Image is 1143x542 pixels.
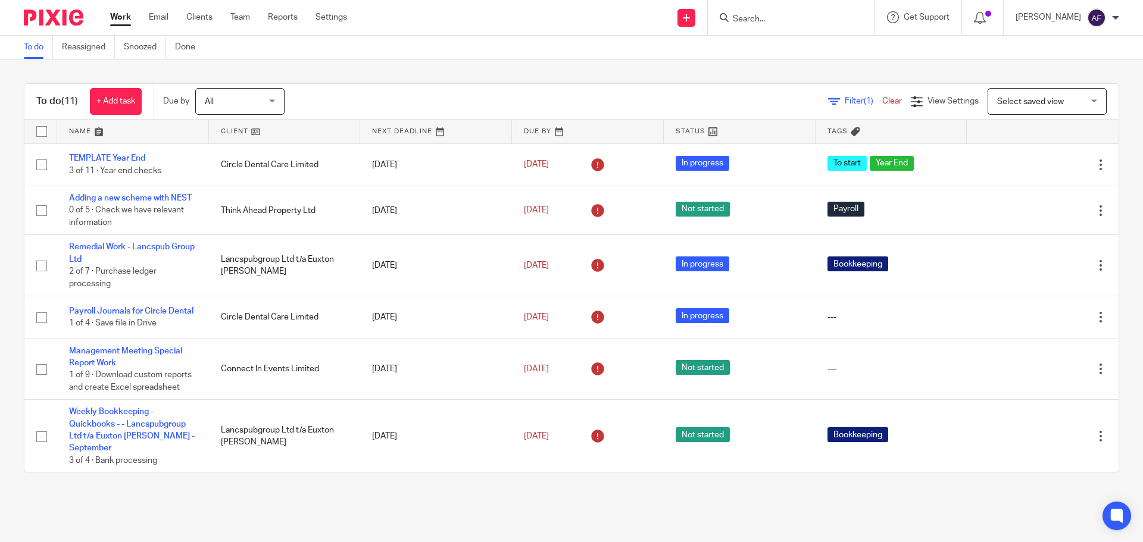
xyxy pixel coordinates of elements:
span: Select saved view [997,98,1064,106]
input: Search [732,14,839,25]
span: All [205,98,214,106]
span: Tags [827,128,848,134]
a: Weekly Bookkeeping - Quickbooks - - Lancspubgroup Ltd t/a Euxton [PERSON_NAME] - September [69,408,195,452]
a: Reports [268,11,298,23]
a: Clear [882,97,902,105]
a: + Add task [90,88,142,115]
a: Payroll Journals for Circle Dental [69,307,193,315]
div: --- [827,363,955,375]
span: [DATE] [524,365,549,373]
a: Remedial Work - Lancspub Group Ltd [69,243,195,263]
div: --- [827,311,955,323]
span: Bookkeeping [827,256,888,271]
span: In progress [676,308,729,323]
span: Year End [870,156,914,171]
a: Done [175,36,204,59]
p: Due by [163,95,189,107]
img: svg%3E [1087,8,1106,27]
td: Circle Dental Care Limited [209,143,361,186]
span: Get Support [904,13,950,21]
span: In progress [676,156,729,171]
a: To do [24,36,53,59]
span: [DATE] [524,313,549,321]
span: Not started [676,202,730,217]
td: Think Ahead Property Ltd [209,186,361,234]
a: Team [230,11,250,23]
span: 1 of 9 · Download custom reports and create Excel spreadsheet [69,371,192,391]
a: Settings [316,11,347,23]
span: Not started [676,427,730,442]
a: Management Meeting Special Report Work [69,347,182,367]
span: [DATE] [524,161,549,169]
td: Connect In Events Limited [209,339,361,400]
a: Snoozed [124,36,166,59]
span: 1 of 4 · Save file in Drive [69,319,157,328]
span: Filter [845,97,882,105]
span: 2 of 7 · Purchase ledger processing [69,267,157,288]
span: 3 of 4 · Bank processing [69,456,157,465]
td: Lancspubgroup Ltd t/a Euxton [PERSON_NAME] [209,235,361,296]
a: Clients [186,11,213,23]
a: Reassigned [62,36,115,59]
span: [DATE] [524,432,549,440]
a: Adding a new scheme with NEST [69,194,192,202]
span: Payroll [827,202,864,217]
td: [DATE] [360,143,512,186]
span: (1) [864,97,873,105]
span: Not started [676,360,730,375]
td: [DATE] [360,235,512,296]
span: [DATE] [524,206,549,214]
td: Lancspubgroup Ltd t/a Euxton [PERSON_NAME] [209,400,361,473]
span: [DATE] [524,261,549,270]
img: Pixie [24,10,83,26]
td: [DATE] [360,186,512,234]
span: (11) [61,96,78,106]
span: View Settings [927,97,979,105]
td: [DATE] [360,339,512,400]
span: In progress [676,256,729,271]
a: Email [149,11,168,23]
td: [DATE] [360,296,512,339]
a: TEMPLATE Year End [69,154,145,162]
p: [PERSON_NAME] [1016,11,1081,23]
td: [DATE] [360,400,512,473]
td: Circle Dental Care Limited [209,296,361,339]
span: 0 of 5 · Check we have relevant information [69,206,184,227]
span: 3 of 11 · Year end checks [69,167,161,175]
a: Work [110,11,131,23]
span: Bookkeeping [827,427,888,442]
h1: To do [36,95,78,108]
span: To start [827,156,867,171]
